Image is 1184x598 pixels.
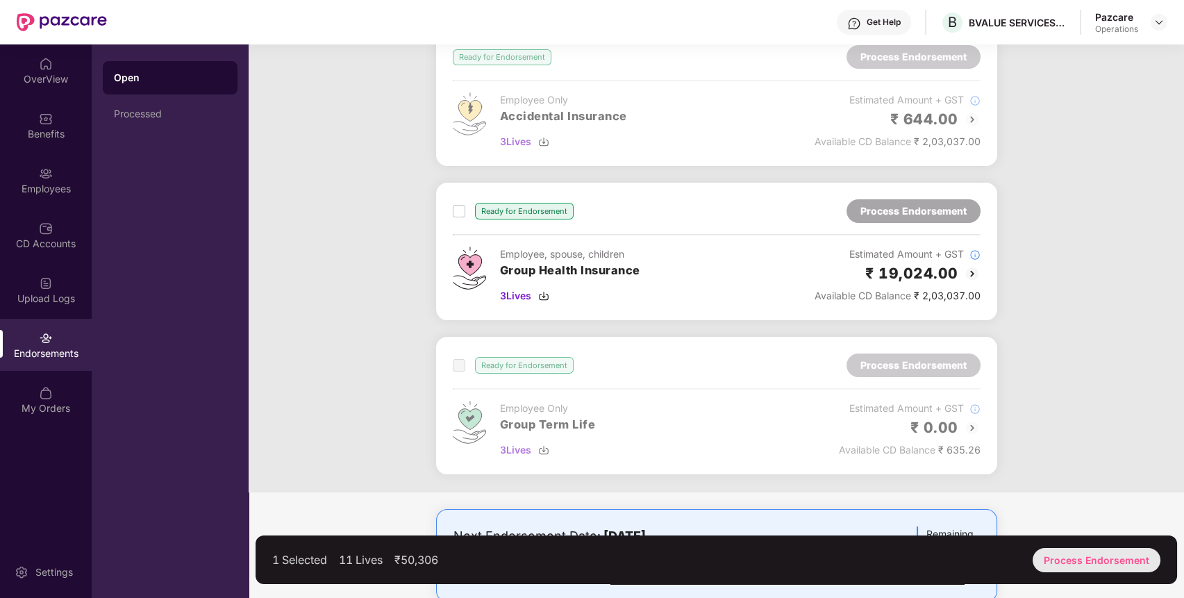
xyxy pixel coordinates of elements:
div: Employee, spouse, children [500,247,640,262]
img: svg+xml;base64,PHN2ZyBpZD0iRG93bmxvYWQtMzJ4MzIiIHhtbG5zPSJodHRwOi8vd3d3LnczLm9yZy8yMDAwL3N2ZyIgd2... [538,290,549,301]
img: svg+xml;base64,PHN2ZyBpZD0iRW5kb3JzZW1lbnRzIiB4bWxucz0iaHR0cDovL3d3dy53My5vcmcvMjAwMC9zdmciIHdpZH... [39,331,53,345]
div: 1 Selected [272,553,327,567]
img: svg+xml;base64,PHN2ZyBpZD0iTXlfT3JkZXJzIiBkYXRhLW5hbWU9Ik15IE9yZGVycyIgeG1sbnM9Imh0dHA6Ly93d3cudz... [39,386,53,400]
img: svg+xml;base64,PHN2ZyBpZD0iSW5mb18tXzMyeDMyIiBkYXRhLW5hbWU9IkluZm8gLSAzMngzMiIgeG1sbnM9Imh0dHA6Ly... [969,249,981,260]
div: BVALUE SERVICES PRIVATE LIMITED [969,16,1066,29]
div: Process Endorsement [1033,548,1160,572]
b: [DATE] [603,529,646,543]
h3: Group Health Insurance [500,262,640,280]
div: ₹50,306 [394,553,438,567]
span: B [948,14,957,31]
img: svg+xml;base64,PHN2ZyBpZD0iQmFjay0yMHgyMCIgeG1sbnM9Imh0dHA6Ly93d3cudzMub3JnLzIwMDAvc3ZnIiB3aWR0aD... [964,265,981,282]
img: svg+xml;base64,PHN2ZyBpZD0iVXBsb2FkX0xvZ3MiIGRhdGEtbmFtZT0iVXBsb2FkIExvZ3MiIHhtbG5zPSJodHRwOi8vd3... [39,276,53,290]
img: svg+xml;base64,PHN2ZyBpZD0iRW1wbG95ZWVzIiB4bWxucz0iaHR0cDovL3d3dy53My5vcmcvMjAwMC9zdmciIHdpZHRoPS... [39,167,53,181]
div: ₹ 2,03,037.00 [815,288,981,304]
img: New Pazcare Logo [17,13,107,31]
span: 3 Lives [500,288,531,304]
img: svg+xml;base64,PHN2ZyBpZD0iSGVscC0zMngzMiIgeG1sbnM9Imh0dHA6Ly93d3cudzMub3JnLzIwMDAvc3ZnIiB3aWR0aD... [847,17,861,31]
div: Ready for Endorsement [475,203,574,219]
img: svg+xml;base64,PHN2ZyBpZD0iQ0RfQWNjb3VudHMiIGRhdGEtbmFtZT0iQ0QgQWNjb3VudHMiIHhtbG5zPSJodHRwOi8vd3... [39,222,53,235]
div: Settings [31,565,77,579]
div: Estimated Amount + GST [815,247,981,262]
h2: ₹ 19,024.00 [865,262,958,285]
div: 11 Lives [339,553,383,567]
img: svg+xml;base64,PHN2ZyBpZD0iSG9tZSIgeG1sbnM9Imh0dHA6Ly93d3cudzMub3JnLzIwMDAvc3ZnIiB3aWR0aD0iMjAiIG... [39,57,53,71]
div: Process Endorsement [860,204,967,219]
div: Next Endorsement Date: [453,526,796,546]
div: Operations [1095,24,1138,35]
div: Pazcare [1095,10,1138,24]
div: Remaining [917,526,980,560]
span: Available CD Balance [815,290,911,301]
div: Open [114,71,226,85]
img: svg+xml;base64,PHN2ZyBpZD0iU2V0dGluZy0yMHgyMCIgeG1sbnM9Imh0dHA6Ly93d3cudzMub3JnLzIwMDAvc3ZnIiB3aW... [15,565,28,579]
img: svg+xml;base64,PHN2ZyBpZD0iQmVuZWZpdHMiIHhtbG5zPSJodHRwOi8vd3d3LnczLm9yZy8yMDAwL3N2ZyIgd2lkdGg9Ij... [39,112,53,126]
img: svg+xml;base64,PHN2ZyBpZD0iRHJvcGRvd24tMzJ4MzIiIHhtbG5zPSJodHRwOi8vd3d3LnczLm9yZy8yMDAwL3N2ZyIgd2... [1153,17,1165,28]
img: svg+xml;base64,PHN2ZyB4bWxucz0iaHR0cDovL3d3dy53My5vcmcvMjAwMC9zdmciIHdpZHRoPSI0Ny43MTQiIGhlaWdodD... [453,247,486,290]
div: Processed [114,108,226,119]
div: Get Help [867,17,901,28]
